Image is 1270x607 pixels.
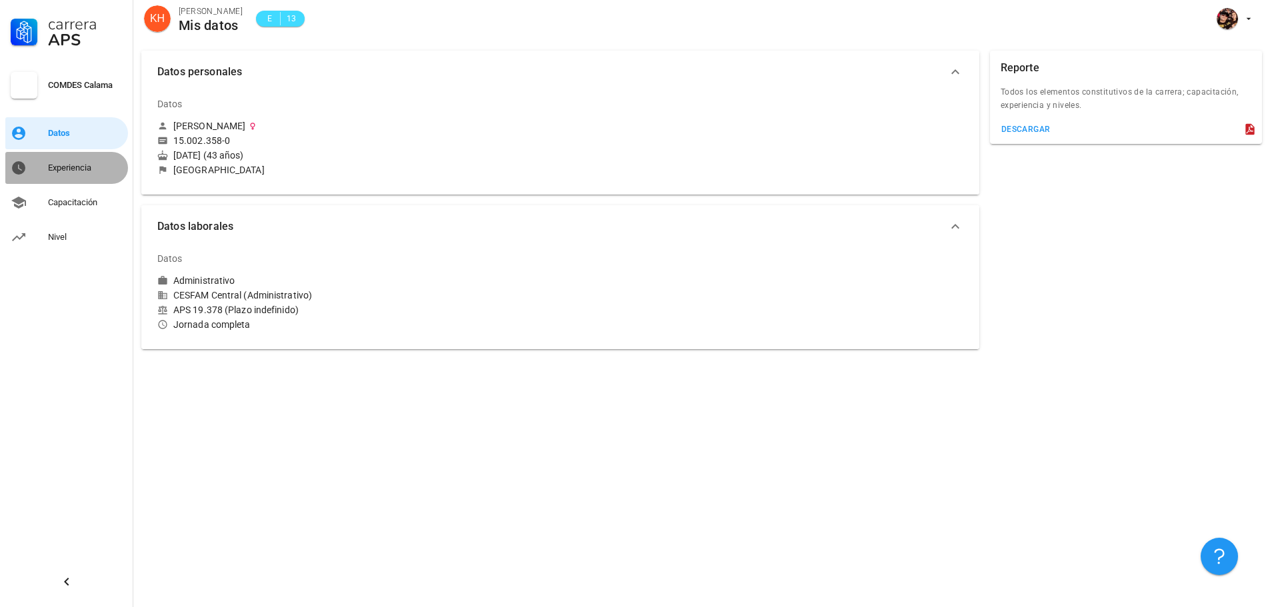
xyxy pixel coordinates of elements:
[1001,125,1051,134] div: descargar
[990,85,1262,120] div: Todos los elementos constitutivos de la carrera; capacitación, experiencia y niveles.
[5,152,128,184] a: Experiencia
[48,232,123,243] div: Nivel
[179,18,243,33] div: Mis datos
[173,120,245,132] div: [PERSON_NAME]
[48,128,123,139] div: Datos
[173,164,265,176] div: [GEOGRAPHIC_DATA]
[173,275,235,287] div: Administrativo
[157,63,947,81] span: Datos personales
[1217,8,1238,29] div: avatar
[157,243,183,275] div: Datos
[286,12,297,25] span: 13
[48,163,123,173] div: Experiencia
[48,197,123,208] div: Capacitación
[157,318,555,330] div: Jornada completa
[48,80,123,91] div: COMDES Calama
[995,120,1056,139] button: descargar
[157,149,555,161] div: [DATE] (43 años)
[157,88,183,120] div: Datos
[150,5,165,32] span: KH
[157,217,947,236] span: Datos laborales
[1001,51,1039,85] div: Reporte
[141,51,979,93] button: Datos personales
[141,205,979,248] button: Datos laborales
[144,5,171,32] div: avatar
[5,117,128,149] a: Datos
[48,32,123,48] div: APS
[5,187,128,219] a: Capacitación
[173,135,230,147] div: 15.002.358-0
[5,221,128,253] a: Nivel
[264,12,275,25] span: E
[157,304,555,316] div: APS 19.378 (Plazo indefinido)
[157,289,555,301] div: CESFAM Central (Administrativo)
[48,16,123,32] div: Carrera
[179,5,243,18] div: [PERSON_NAME]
